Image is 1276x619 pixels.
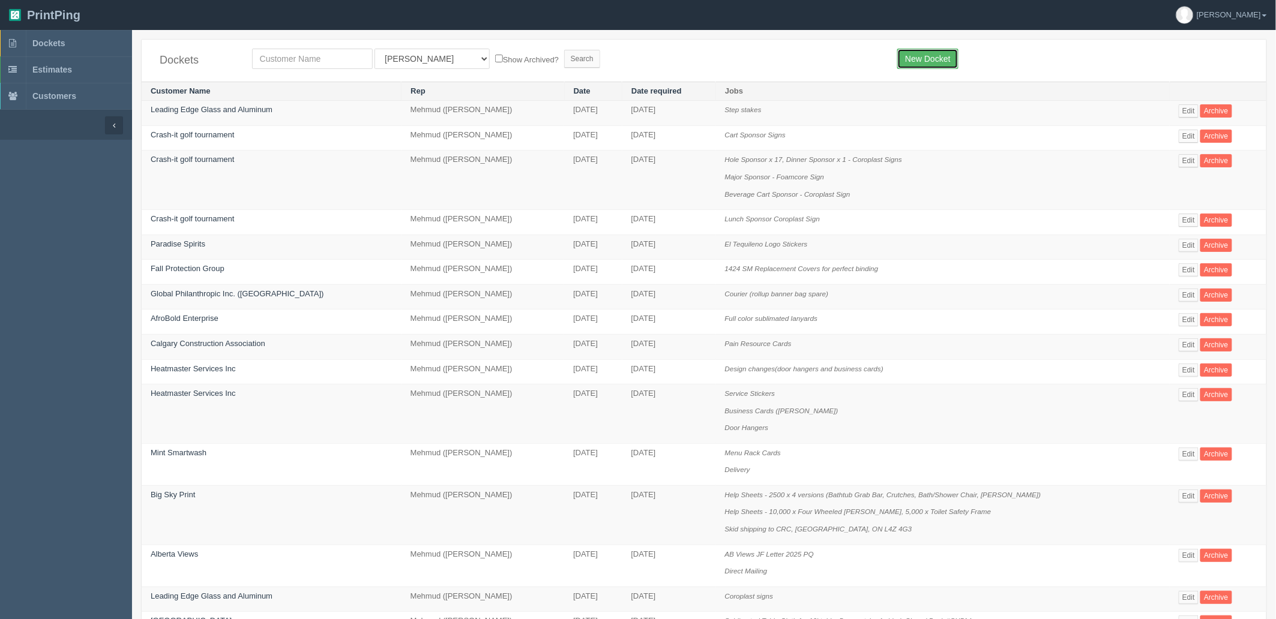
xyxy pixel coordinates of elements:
[1179,154,1199,167] a: Edit
[622,443,716,485] td: [DATE]
[1179,214,1199,227] a: Edit
[402,309,564,335] td: Mehmud ([PERSON_NAME])
[725,314,818,322] i: Full color sublimated lanyards
[1200,591,1232,604] a: Archive
[402,545,564,587] td: Mehmud ([PERSON_NAME])
[622,210,716,235] td: [DATE]
[252,49,373,69] input: Customer Name
[622,284,716,309] td: [DATE]
[725,131,786,139] i: Cart Sponsor Signs
[725,449,781,456] i: Menu Rack Cards
[564,101,622,126] td: [DATE]
[151,155,234,164] a: Crash-it golf tournament
[725,365,883,372] i: Design changes(door hangers and business cards)
[1200,130,1232,143] a: Archive
[564,587,622,612] td: [DATE]
[725,155,903,163] i: Hole Sponsor x 17, Dinner Sponsor x 1 - Coroplast Signs
[151,105,272,114] a: Leading Edge Glass and Aluminum
[151,339,265,348] a: Calgary Construction Association
[160,55,234,67] h4: Dockets
[9,9,21,21] img: logo-3e63b451c926e2ac314895c53de4908e5d424f24456219fb08d385ab2e579770.png
[564,50,600,68] input: Search
[32,65,72,74] span: Estimates
[151,239,205,248] a: Paradise Spirits
[402,235,564,260] td: Mehmud ([PERSON_NAME])
[402,485,564,545] td: Mehmud ([PERSON_NAME])
[725,290,829,298] i: Courier (rollup banner bag spare)
[622,587,716,612] td: [DATE]
[495,55,503,62] input: Show Archived?
[564,334,622,359] td: [DATE]
[725,407,838,414] i: Business Cards ([PERSON_NAME])
[151,549,198,558] a: Alberta Views
[1179,549,1199,562] a: Edit
[402,443,564,485] td: Mehmud ([PERSON_NAME])
[402,587,564,612] td: Mehmud ([PERSON_NAME])
[564,309,622,335] td: [DATE]
[725,525,912,533] i: Skid shipping to CRC, [GEOGRAPHIC_DATA], ON L4Z 4G3
[725,567,768,575] i: Direct Mailing
[564,443,622,485] td: [DATE]
[402,125,564,151] td: Mehmud ([PERSON_NAME])
[1179,313,1199,326] a: Edit
[725,215,820,223] i: Lunch Sponsor Coroplast Sign
[1200,388,1232,401] a: Archive
[725,265,879,272] i: 1424 SM Replacement Covers for perfect binding
[1179,388,1199,401] a: Edit
[725,465,750,473] i: Delivery
[725,423,769,431] i: Door Hangers
[622,309,716,335] td: [DATE]
[725,550,814,558] i: AB Views JF Letter 2025 PQ
[1179,289,1199,302] a: Edit
[1179,447,1199,461] a: Edit
[564,151,622,210] td: [DATE]
[725,173,825,181] i: Major Sponsor - Foamcore Sign
[622,384,716,444] td: [DATE]
[622,260,716,285] td: [DATE]
[622,125,716,151] td: [DATE]
[1200,363,1232,377] a: Archive
[151,264,224,273] a: Fall Protection Group
[32,91,76,101] span: Customers
[1200,263,1232,277] a: Archive
[564,235,622,260] td: [DATE]
[622,235,716,260] td: [DATE]
[1176,7,1193,23] img: avatar_default-7531ab5dedf162e01f1e0bb0964e6a185e93c5c22dfe317fb01d7f8cd2b1632c.jpg
[402,260,564,285] td: Mehmud ([PERSON_NAME])
[622,359,716,384] td: [DATE]
[1200,289,1232,302] a: Archive
[151,591,272,600] a: Leading Edge Glass and Aluminum
[402,210,564,235] td: Mehmud ([PERSON_NAME])
[725,240,808,248] i: El Tequileno Logo Stickers
[1179,263,1199,277] a: Edit
[1179,239,1199,252] a: Edit
[725,389,775,397] i: Service Stickers
[1179,591,1199,604] a: Edit
[151,130,234,139] a: Crash-it golf tournament
[151,314,218,323] a: AfroBold Enterprise
[622,334,716,359] td: [DATE]
[564,260,622,285] td: [DATE]
[402,334,564,359] td: Mehmud ([PERSON_NAME])
[151,448,206,457] a: Mint Smartwash
[402,101,564,126] td: Mehmud ([PERSON_NAME])
[725,491,1041,498] i: Help Sheets - 2500 x 4 versions (Bathtub Grab Bar, Crutches, Bath/Shower Chair, [PERSON_NAME])
[564,125,622,151] td: [DATE]
[564,485,622,545] td: [DATE]
[564,545,622,587] td: [DATE]
[725,507,992,515] i: Help Sheets - 10,000 x Four Wheeled [PERSON_NAME], 5,000 x Toilet Safety Frame
[32,38,65,48] span: Dockets
[631,86,682,95] a: Date required
[402,384,564,444] td: Mehmud ([PERSON_NAME])
[151,490,195,499] a: Big Sky Print
[1179,489,1199,503] a: Edit
[151,86,211,95] a: Customer Name
[1179,130,1199,143] a: Edit
[1200,154,1232,167] a: Archive
[622,485,716,545] td: [DATE]
[411,86,426,95] a: Rep
[622,151,716,210] td: [DATE]
[564,210,622,235] td: [DATE]
[564,384,622,444] td: [DATE]
[1200,239,1232,252] a: Archive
